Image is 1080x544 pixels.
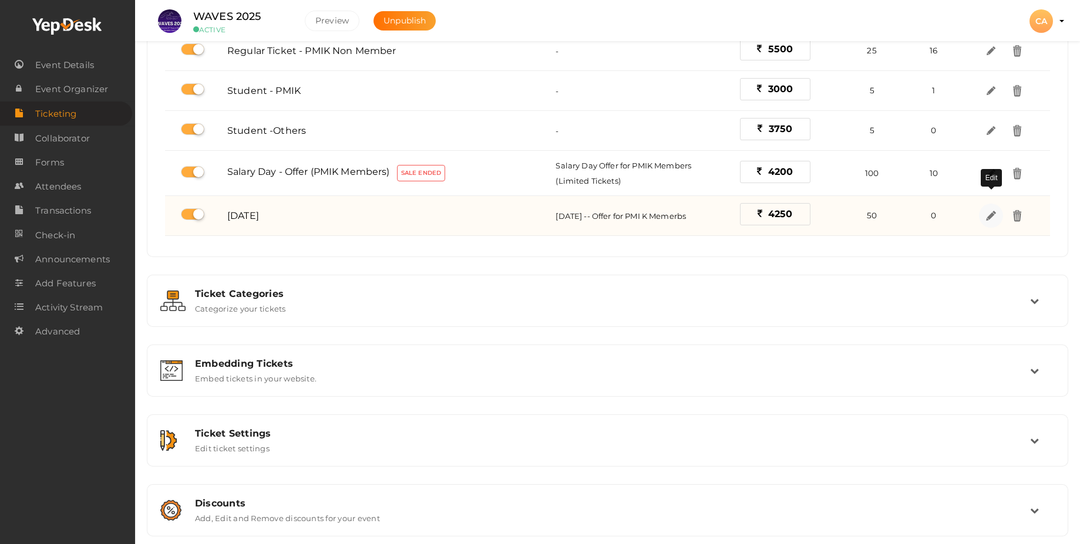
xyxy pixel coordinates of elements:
[769,123,793,134] span: 3750
[35,175,81,198] span: Attendees
[305,11,359,31] button: Preview
[153,444,1062,455] a: Ticket Settings Edit ticket settings
[867,211,877,220] span: 50
[1011,85,1024,97] img: delete.svg
[227,85,301,96] span: Student - PMIK
[984,209,998,222] img: edit.svg
[195,358,1030,369] div: Embedding Tickets
[768,43,793,55] span: 5500
[193,25,287,34] small: ACTIVE
[931,211,936,220] span: 0
[556,46,558,56] span: -
[158,9,181,33] img: S4WQAGVX_small.jpeg
[195,428,1030,439] div: Ticket Settings
[195,288,1030,299] div: Ticket Categories
[768,166,793,177] span: 4200
[932,86,935,95] span: 1
[153,305,1062,316] a: Ticket Categories Categorize your tickets
[1011,210,1024,222] img: delete.svg
[1029,9,1053,33] div: CA
[35,151,64,174] span: Forms
[195,439,270,453] label: Edit ticket settings
[1011,167,1024,180] img: delete.svg
[985,45,997,57] img: edit.svg
[227,45,396,56] span: Regular Ticket - PMIK Non Member
[35,224,75,247] span: Check-in
[985,124,997,137] img: edit.svg
[35,248,110,271] span: Announcements
[227,210,259,221] span: [DATE]
[195,509,380,523] label: Add, Edit and Remove discounts for your event
[556,211,686,221] span: [DATE] -- Offer for PMI K Memerbs
[1011,124,1024,137] img: delete.svg
[1026,9,1057,33] button: CA
[153,374,1062,386] a: Embedding Tickets Embed tickets in your website.
[160,290,186,311] img: grouping.svg
[160,360,183,381] img: embed.svg
[768,208,793,219] span: 4250
[35,272,96,295] span: Add Features
[981,169,1002,187] div: Edit
[1029,16,1053,26] profile-pic: CA
[227,125,306,136] span: Student -Others
[867,46,876,55] span: 25
[870,126,874,135] span: 5
[374,11,436,31] button: Unpublish
[556,86,558,96] span: -
[193,8,261,25] label: WAVES 2025
[160,430,177,451] img: setting.svg
[556,161,691,185] span: Salary Day Offer for PMIK Members (Limited Tickets)
[556,126,558,136] span: -
[195,299,286,313] label: Categorize your tickets
[153,514,1062,525] a: Discounts Add, Edit and Remove discounts for your event
[1011,45,1024,57] img: delete.svg
[930,46,937,55] span: 16
[985,85,997,97] img: edit.svg
[931,126,936,135] span: 0
[195,498,1030,509] div: Discounts
[397,165,445,181] label: Sale Ended
[227,166,390,177] span: Salary Day - Offer (PMIK Members)
[870,86,874,95] span: 5
[35,199,91,222] span: Transactions
[160,500,181,521] img: promotions.svg
[383,15,426,26] span: Unpublish
[35,127,90,150] span: Collaborator
[35,53,94,77] span: Event Details
[35,320,80,343] span: Advanced
[35,296,103,319] span: Activity Stream
[35,102,76,126] span: Ticketing
[35,77,108,101] span: Event Organizer
[768,83,793,94] span: 3000
[930,168,938,178] span: 10
[865,168,879,178] span: 100
[195,369,317,383] label: Embed tickets in your website.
